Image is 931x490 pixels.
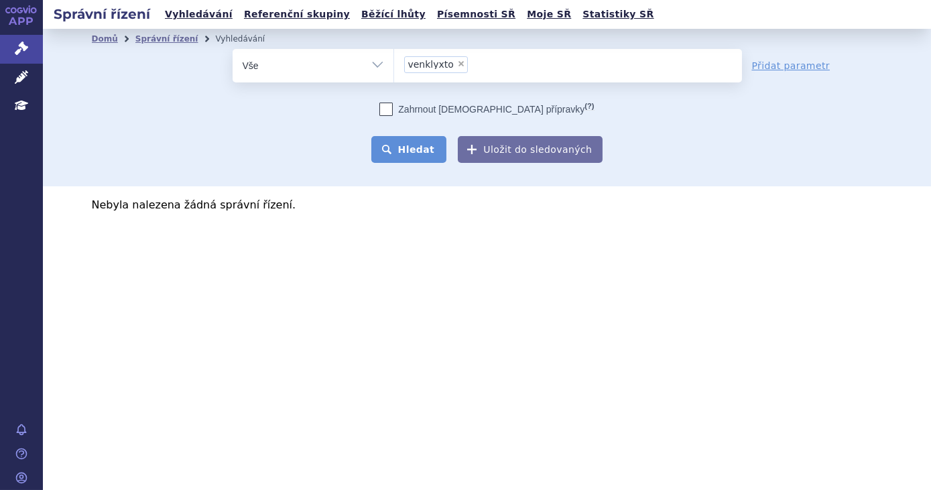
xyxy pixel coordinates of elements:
p: Nebyla nalezena žádná správní řízení. [92,200,883,210]
abbr: (?) [584,102,594,111]
li: Vyhledávání [215,29,282,49]
a: Přidat parametr [752,59,830,72]
button: Hledat [371,136,447,163]
a: Vyhledávání [161,5,237,23]
a: Domů [92,34,118,44]
a: Písemnosti SŘ [433,5,519,23]
a: Moje SŘ [523,5,575,23]
a: Běžící lhůty [357,5,430,23]
input: venklyxto [472,56,479,72]
h2: Správní řízení [43,5,161,23]
label: Zahrnout [DEMOGRAPHIC_DATA] přípravky [379,103,594,116]
button: Uložit do sledovaných [458,136,603,163]
span: venklyxto [408,60,454,69]
a: Správní řízení [135,34,198,44]
a: Statistiky SŘ [578,5,658,23]
a: Referenční skupiny [240,5,354,23]
span: × [457,60,465,68]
